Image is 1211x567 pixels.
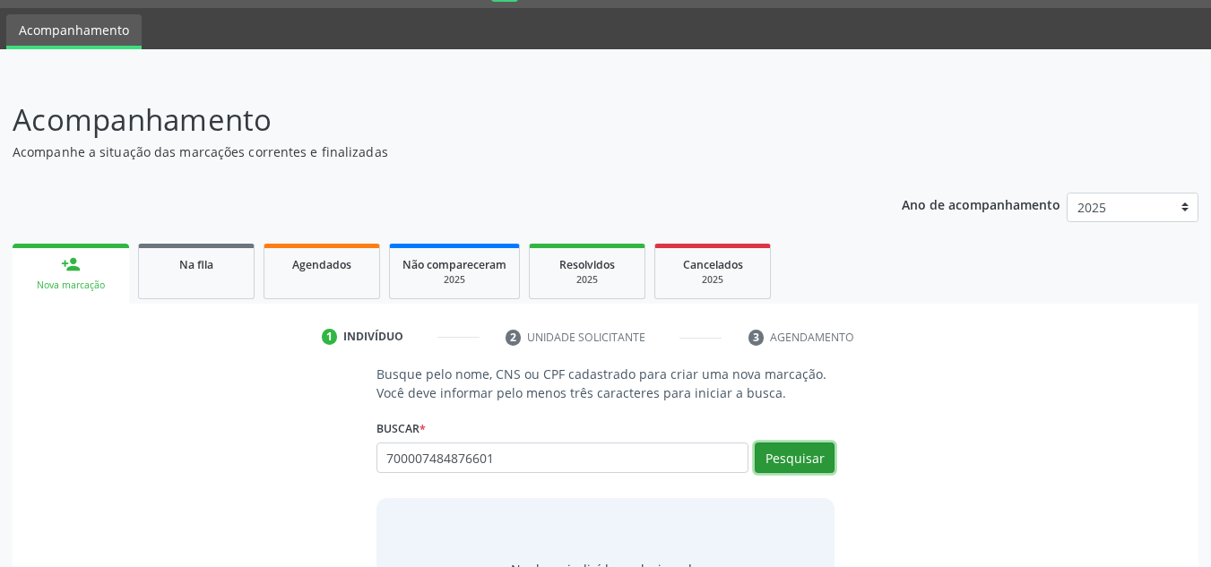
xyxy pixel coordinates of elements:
[322,329,338,345] div: 1
[668,273,757,287] div: 2025
[683,257,743,272] span: Cancelados
[25,279,117,292] div: Nova marcação
[402,257,506,272] span: Não compareceram
[755,442,835,473] button: Pesquisar
[376,365,835,402] p: Busque pelo nome, CNS ou CPF cadastrado para criar uma nova marcação. Você deve informar pelo men...
[376,442,749,473] input: Busque por nome, CNS ou CPF
[402,273,506,287] div: 2025
[376,415,426,442] label: Buscar
[13,98,843,142] p: Acompanhamento
[343,329,403,345] div: Indivíduo
[13,142,843,161] p: Acompanhe a situação das marcações correntes e finalizadas
[542,273,632,287] div: 2025
[6,14,142,49] a: Acompanhamento
[559,257,615,272] span: Resolvidos
[902,193,1060,215] p: Ano de acompanhamento
[179,257,213,272] span: Na fila
[292,257,351,272] span: Agendados
[61,254,81,274] div: person_add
